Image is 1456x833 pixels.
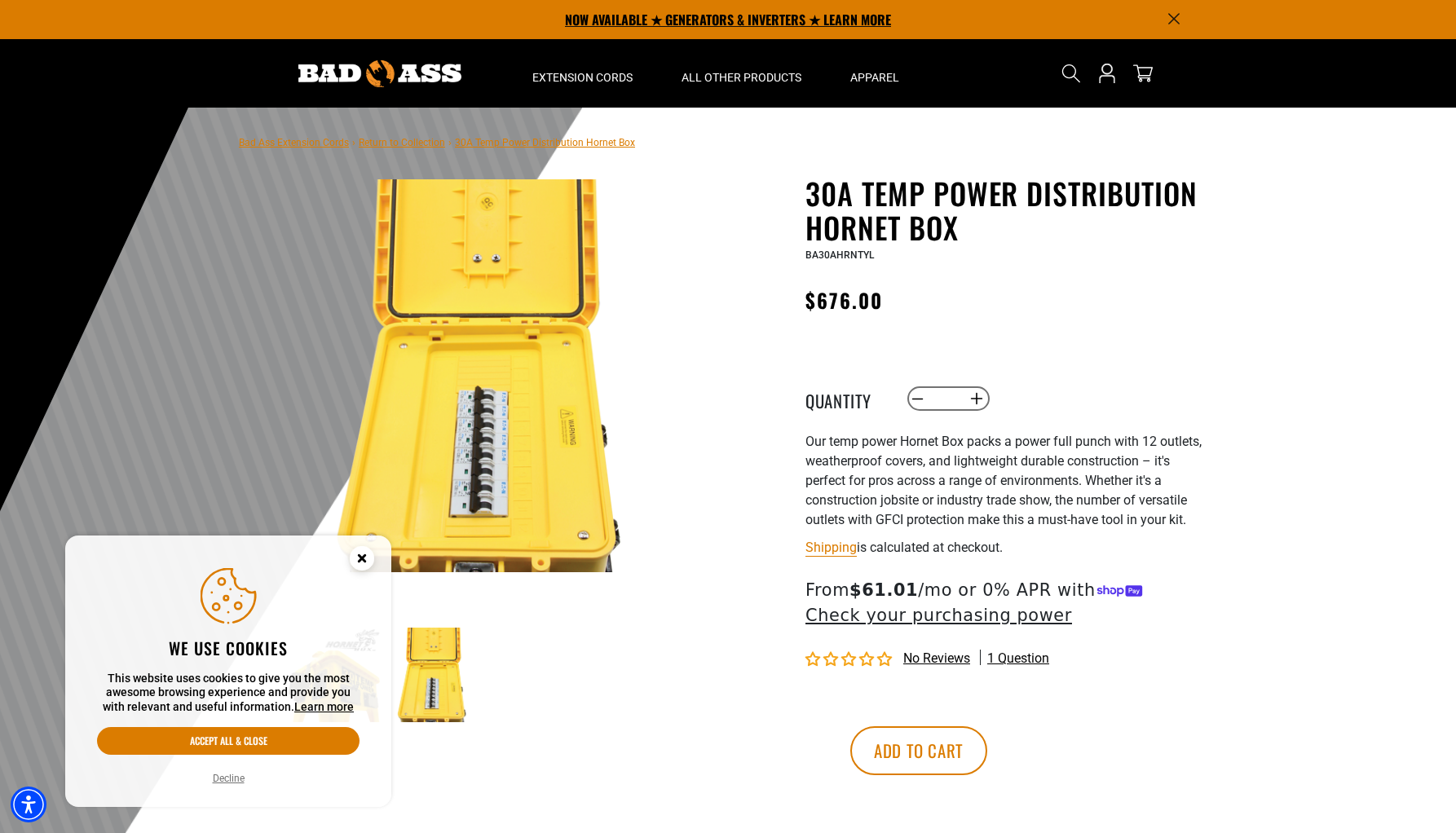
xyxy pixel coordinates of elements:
span: 1 question [987,650,1049,668]
a: cart [1130,64,1156,83]
span: Apparel [850,70,899,85]
a: This website uses cookies to give you the most awesome browsing experience and provide you with r... [294,700,354,713]
span: BA30AHRNTYL [805,249,874,261]
span: › [352,137,355,148]
a: Open this option [1094,39,1120,108]
div: is calculated at checkout. [805,536,1205,558]
img: Bad Ass Extension Cords [298,60,461,87]
summary: Apparel [826,39,924,108]
span: No reviews [903,650,970,666]
h2: We use cookies [97,637,360,659]
label: Quantity [805,388,887,409]
p: This website uses cookies to give you the most awesome browsing experience and provide you with r... [97,672,360,715]
a: Return to Collection [359,137,445,148]
button: Add to cart [850,726,987,775]
summary: All Other Products [657,39,826,108]
summary: Search [1058,60,1084,86]
span: › [448,137,452,148]
span: 30A Temp Power Distribution Hornet Box [455,137,635,148]
nav: breadcrumbs [239,132,635,152]
div: Accessibility Menu [11,787,46,822]
h1: 30A Temp Power Distribution Hornet Box [805,176,1205,245]
span: All Other Products [682,70,801,85]
span: 0.00 stars [805,652,895,668]
button: Decline [208,770,249,787]
aside: Cookie Consent [65,535,391,808]
button: Close this option [333,535,391,586]
span: Our temp power Hornet Box packs a power full punch with 12 outlets, weatherproof covers, and ligh... [805,434,1202,527]
button: Accept all & close [97,727,360,755]
summary: Extension Cords [508,39,657,108]
span: $676.00 [805,285,884,315]
a: Shipping [805,540,857,555]
a: Bad Ass Extension Cords [239,137,349,148]
span: Extension Cords [532,70,633,85]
